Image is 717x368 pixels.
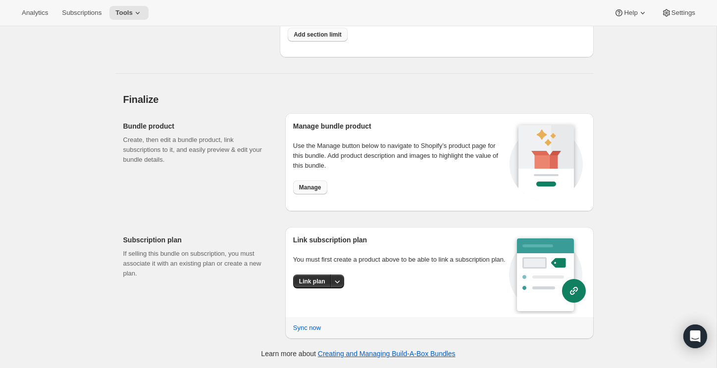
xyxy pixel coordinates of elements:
[123,121,269,131] h2: Bundle product
[656,6,701,20] button: Settings
[293,255,509,265] p: You must first create a product above to be able to link a subscription plan.
[293,121,507,131] h2: Manage bundle product
[624,9,637,17] span: Help
[683,324,707,348] div: Open Intercom Messenger
[62,9,102,17] span: Subscriptions
[293,141,507,171] p: Use the Manage button below to navigate to Shopify’s product page for this bundle. Add product de...
[261,349,455,359] p: Learn more about
[293,181,327,194] button: Manage
[22,9,48,17] span: Analytics
[293,235,509,245] h2: Link subscription plan
[123,93,594,105] h2: Finalize
[299,277,325,285] span: Link plan
[109,6,149,20] button: Tools
[287,320,327,336] button: Sync now
[671,9,695,17] span: Settings
[608,6,653,20] button: Help
[293,323,321,333] span: Sync now
[293,275,331,288] button: Link plan
[16,6,54,20] button: Analytics
[318,350,456,358] a: Creating and Managing Build-A-Box Bundles
[56,6,107,20] button: Subscriptions
[123,235,269,245] h2: Subscription plan
[123,135,269,165] p: Create, then edit a bundle product, link subscriptions to it, and easily preview & edit your bund...
[123,249,269,278] p: If selling this bundle on subscription, you must associate it with an existing plan or create a n...
[330,275,344,288] button: More actions
[299,184,321,191] span: Manage
[115,9,133,17] span: Tools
